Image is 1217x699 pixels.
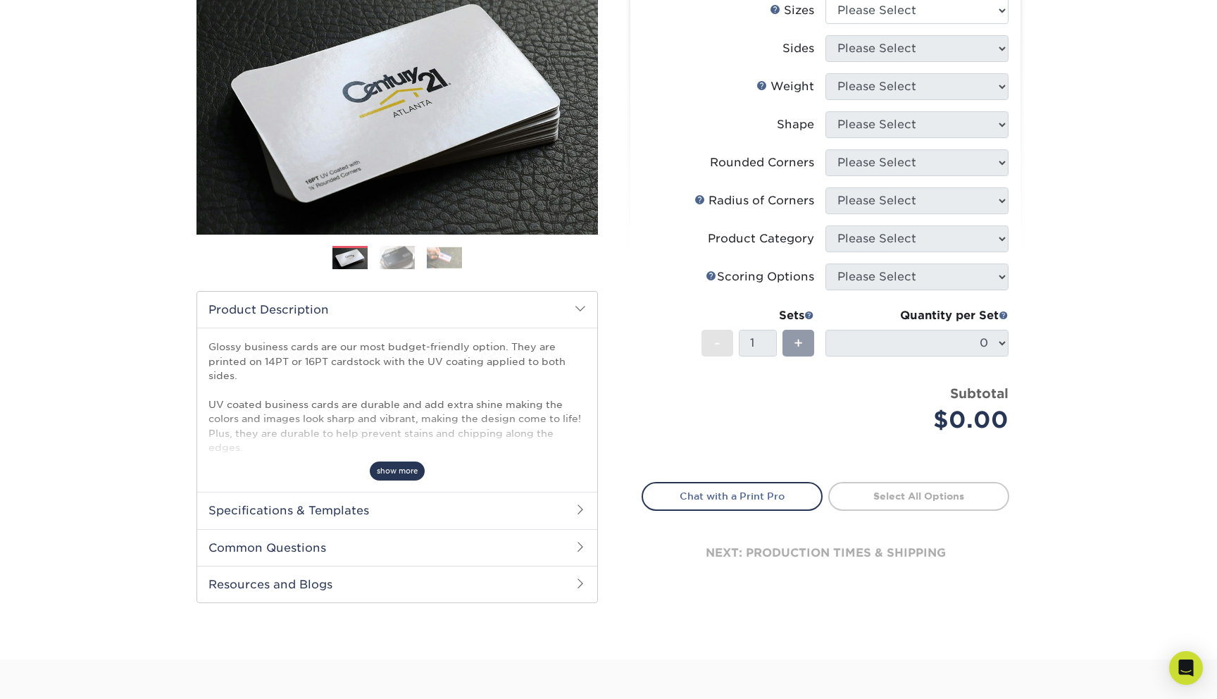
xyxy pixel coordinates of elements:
h2: Specifications & Templates [197,492,597,528]
div: Weight [756,78,814,95]
a: Select All Options [828,482,1009,510]
div: Rounded Corners [710,154,814,171]
div: Sizes [770,2,814,19]
h2: Common Questions [197,529,597,566]
img: Business Cards 01 [332,241,368,276]
h2: Product Description [197,292,597,328]
p: Glossy business cards are our most budget-friendly option. They are printed on 14PT or 16PT cards... [208,340,586,526]
div: Shape [777,116,814,133]
div: Sets [701,307,814,324]
img: Business Cards 03 [427,247,462,268]
strong: Subtotal [950,385,1009,401]
a: Chat with a Print Pro [642,482,823,510]
div: Quantity per Set [825,307,1009,324]
div: Sides [782,40,814,57]
div: Product Category [708,230,814,247]
div: $0.00 [836,403,1009,437]
div: Scoring Options [706,268,814,285]
img: Business Cards 02 [380,245,415,270]
div: Open Intercom Messenger [1169,651,1203,685]
div: Radius of Corners [694,192,814,209]
span: show more [370,462,425,481]
span: + [794,333,803,354]
h2: Resources and Blogs [197,566,597,602]
span: - [714,333,720,354]
div: next: production times & shipping [642,511,1009,595]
